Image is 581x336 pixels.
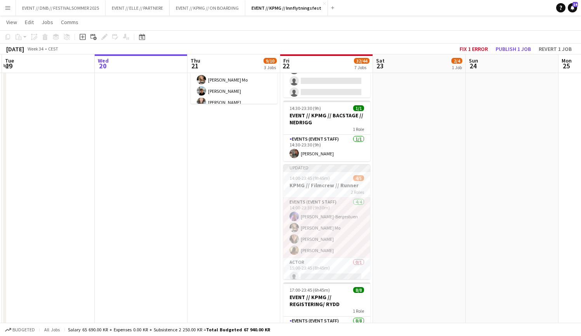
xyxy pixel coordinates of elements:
button: Revert 1 job [536,44,575,54]
div: 3 Jobs [264,64,276,70]
a: Edit [22,17,37,27]
span: Sat [376,57,385,64]
span: Comms [61,19,78,26]
div: 7 Jobs [354,64,369,70]
span: 14:30-23:30 (9h) [290,105,321,111]
button: Fix 1 error [456,44,491,54]
span: All jobs [43,327,61,333]
a: 14 [568,3,577,12]
span: 9/10 [264,58,277,64]
button: EVENT // KPMG // Innflytningsfest [245,0,328,16]
span: Thu [191,57,200,64]
button: Budgeted [4,326,36,334]
button: EVENT // ELLE // PARTNERE [106,0,170,16]
span: Budgeted [12,327,35,333]
app-job-card: 14:30-23:30 (9h)1/1EVENT // KPMG // BACSTAGE // NEDRIGG1 RoleEvents (Event Staff)1/114:30-23:30 (... [283,101,370,161]
span: Mon [562,57,572,64]
span: Sun [469,57,478,64]
button: EVENT // DNB // FESTIVALSOMMER 2025 [16,0,106,16]
span: 14:00-23:45 (9h45m) [290,175,330,181]
span: Edit [25,19,34,26]
div: Salary 65 690.00 KR + Expenses 0.00 KR + Subsistence 2 250.00 KR = [68,327,270,333]
button: Publish 1 job [493,44,534,54]
span: 1 Role [353,308,364,314]
span: Total Budgeted 67 940.00 KR [206,327,270,333]
span: 14 [572,2,578,7]
span: 4/5 [353,175,364,181]
app-job-card: Updated14:00-23:45 (9h45m)4/5KPMG // Filmcrew // Runner2 RolesEvents (Event Staff)4/414:00-23:30 ... [283,164,370,279]
app-card-role: Events (Event Staff)4/414:00-23:30 (9h30m)[PERSON_NAME]-Bergestuen[PERSON_NAME] Mo[PERSON_NAME][P... [283,198,370,258]
div: 1 Job [452,64,462,70]
span: 8/8 [353,287,364,293]
span: 25 [560,61,572,70]
span: 1/1 [353,105,364,111]
h3: EVENT // KPMG // REGISTERING/ RYDD [283,294,370,308]
span: 23 [375,61,385,70]
div: CEST [48,46,58,52]
span: 17:00-23:45 (6h45m) [290,287,330,293]
span: Tue [5,57,14,64]
div: [DATE] [6,45,24,53]
span: 1 Role [353,126,364,132]
a: Comms [58,17,82,27]
span: 21 [189,61,200,70]
span: 2/4 [451,58,462,64]
span: 20 [97,61,109,70]
span: View [6,19,17,26]
span: 2 Roles [351,189,364,195]
h3: KPMG // Filmcrew // Runner [283,182,370,189]
a: Jobs [38,17,56,27]
span: Wed [98,57,109,64]
span: 24 [468,61,478,70]
span: Jobs [42,19,53,26]
span: Week 34 [26,46,45,52]
a: View [3,17,20,27]
app-card-role: Actor0/115:00-23:45 (8h45m) [283,258,370,284]
span: 32/44 [354,58,369,64]
div: Updated [283,164,370,171]
button: EVENT // KPMG // ON BOARDING [170,0,245,16]
h3: EVENT // KPMG // BACSTAGE // NEDRIGG [283,112,370,126]
span: 22 [282,61,290,70]
span: Fri [283,57,290,64]
app-card-role: Events (Event Staff)1/114:30-23:30 (9h)[PERSON_NAME] [283,135,370,161]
